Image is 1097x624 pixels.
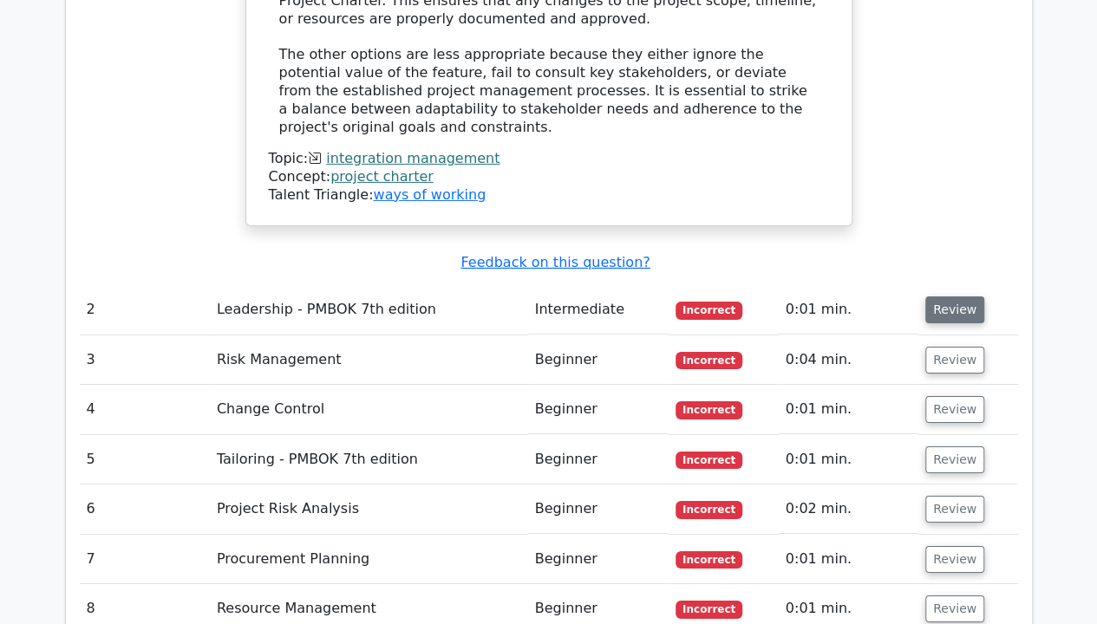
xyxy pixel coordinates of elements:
span: Incorrect [676,601,742,618]
button: Review [925,546,984,573]
a: Feedback on this question? [460,254,650,270]
td: 0:01 min. [779,385,918,434]
span: Incorrect [676,302,742,319]
span: Incorrect [676,501,742,518]
a: project charter [330,168,434,185]
td: 5 [80,435,210,484]
span: Incorrect [676,551,742,569]
td: 2 [80,285,210,335]
td: 0:01 min. [779,285,918,335]
td: 6 [80,484,210,534]
td: 0:01 min. [779,435,918,484]
td: Tailoring - PMBOK 7th edition [210,435,528,484]
span: Incorrect [676,401,742,419]
td: 0:04 min. [779,335,918,385]
td: Project Risk Analysis [210,484,528,534]
span: Incorrect [676,352,742,369]
td: 4 [80,385,210,434]
button: Review [925,296,984,323]
div: Talent Triangle: [269,150,829,204]
td: Procurement Planning [210,535,528,584]
td: Beginner [528,484,669,534]
td: 7 [80,535,210,584]
button: Review [925,496,984,523]
div: Concept: [269,168,829,186]
td: Risk Management [210,335,528,385]
td: 3 [80,335,210,385]
a: ways of working [373,186,486,203]
td: Beginner [528,435,669,484]
button: Review [925,347,984,374]
td: Beginner [528,535,669,584]
td: Leadership - PMBOK 7th edition [210,285,528,335]
td: Beginner [528,385,669,434]
td: 0:02 min. [779,484,918,534]
td: Beginner [528,335,669,385]
td: Change Control [210,385,528,434]
div: Topic: [269,150,829,168]
button: Review [925,396,984,423]
button: Review [925,446,984,473]
td: Intermediate [528,285,669,335]
button: Review [925,595,984,622]
span: Incorrect [676,452,742,469]
td: 0:01 min. [779,535,918,584]
a: integration management [326,150,500,166]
